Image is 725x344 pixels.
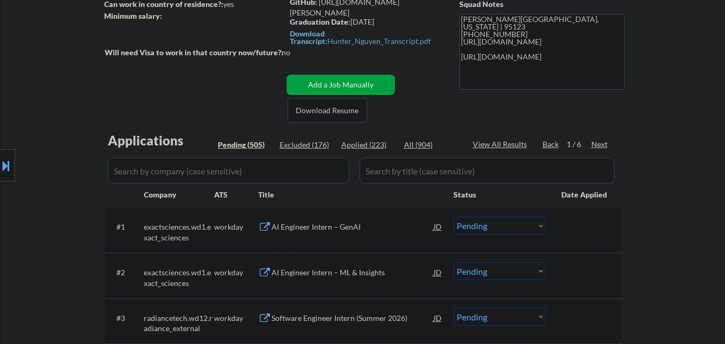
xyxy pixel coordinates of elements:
[280,140,333,150] div: Excluded (176)
[105,48,283,57] strong: Will need Visa to work in that country now/future?:
[214,189,258,200] div: ATS
[433,217,443,236] div: JD
[258,189,443,200] div: Title
[290,30,439,45] div: Hunter_Nguyen_Transcript.pdf
[108,158,349,184] input: Search by company (case sensitive)
[561,189,609,200] div: Date Applied
[360,158,614,184] input: Search by title (case sensitive)
[272,313,434,324] div: Software Engineer Intern (Summer 2026)
[453,185,546,204] div: Status
[567,139,591,150] div: 1 / 6
[591,139,609,150] div: Next
[116,267,135,278] div: #2
[218,140,272,150] div: Pending (505)
[287,75,395,95] button: Add a Job Manually
[144,267,214,288] div: exactsciences.wd1.exact_sciences
[214,313,258,324] div: workday
[341,140,395,150] div: Applied (223)
[543,139,560,150] div: Back
[290,17,350,26] strong: Graduation Date:
[290,30,439,45] a: Download Transcript:Hunter_Nguyen_Transcript.pdf
[404,140,458,150] div: All (904)
[290,29,327,46] strong: Download Transcript:
[282,47,312,58] div: no
[288,98,367,122] button: Download Resume
[272,222,434,232] div: AI Engineer Intern – GenAI
[116,313,135,324] div: #3
[214,222,258,232] div: workday
[433,262,443,282] div: JD
[144,313,214,334] div: radiancetech.wd12.radiance_external
[433,308,443,327] div: JD
[272,267,434,278] div: AI Engineer Intern – ML & Insights
[473,139,530,150] div: View All Results
[104,11,162,20] strong: Minimum salary:
[214,267,258,278] div: workday
[290,17,442,27] div: [DATE]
